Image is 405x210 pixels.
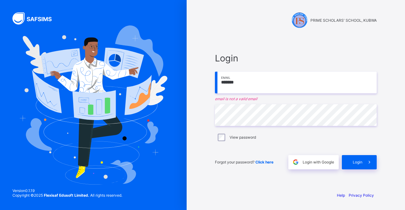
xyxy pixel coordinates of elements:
label: View password [230,135,256,140]
span: Forgot your password? [215,160,273,164]
img: google.396cfc9801f0270233282035f929180a.svg [292,159,299,166]
em: email is not a valid email [215,96,377,101]
span: Copyright © 2025 All rights reserved. [12,193,122,198]
a: Help [337,193,345,198]
img: SAFSIMS Logo [12,12,59,25]
span: Login [215,53,377,64]
span: Login [353,160,362,164]
a: Privacy Policy [349,193,374,198]
strong: Flexisaf Edusoft Limited. [44,193,89,198]
img: Hero Image [19,25,167,184]
span: Login with Google [303,160,334,164]
span: PRIME SCHOLARS' SCHOOL, KUBWA [310,18,377,23]
span: Version 0.1.19 [12,188,122,193]
a: Click here [255,160,273,164]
